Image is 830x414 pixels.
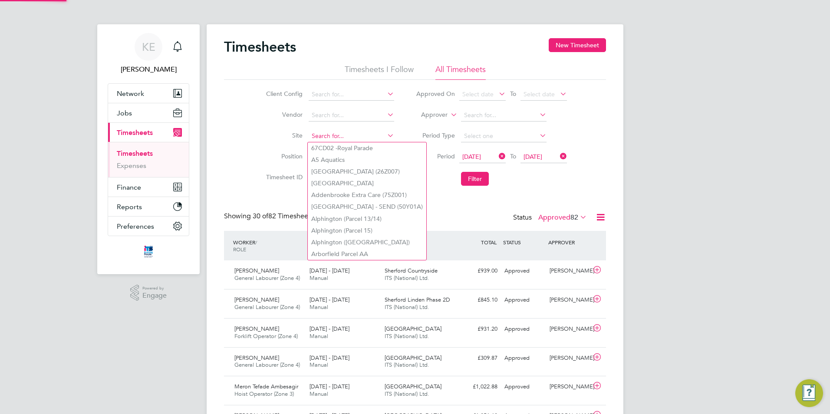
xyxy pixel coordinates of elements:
span: Reports [117,203,142,211]
li: Alphington ([GEOGRAPHIC_DATA]) [308,237,426,248]
label: Client Config [263,90,303,98]
h2: Timesheets [224,38,296,56]
span: Sherford Countryside [385,267,438,274]
a: Expenses [117,161,146,170]
span: Sherford Linden Phase 2D [385,296,450,303]
label: Approved [538,213,587,222]
span: To [507,151,519,162]
span: Forklift Operator (Zone 4) [234,332,298,340]
span: [DATE] - [DATE] [310,354,349,361]
span: TOTAL [481,239,497,246]
button: Network [108,84,189,103]
span: ITS (National) Ltd. [385,332,429,340]
span: [DATE] - [DATE] [310,267,349,274]
button: Timesheets [108,123,189,142]
input: Search for... [309,89,394,101]
div: £931.20 [456,322,501,336]
span: Network [117,89,144,98]
div: Timesheets [108,142,189,177]
span: Meron Tefade Ambesagir [234,383,298,390]
span: Preferences [117,222,154,230]
div: Approved [501,293,546,307]
span: [GEOGRAPHIC_DATA] [385,325,441,332]
img: itsconstruction-logo-retina.png [142,245,155,259]
li: Alphington (Parcel 13/14) [308,213,426,225]
span: ITS (National) Ltd. [385,274,429,282]
span: ITS (National) Ltd. [385,361,429,368]
span: General Labourer (Zone 4) [234,303,300,311]
span: [PERSON_NAME] [234,354,279,361]
div: APPROVER [546,234,591,250]
input: Search for... [309,130,394,142]
span: Manual [310,332,328,340]
span: [GEOGRAPHIC_DATA] [385,354,441,361]
div: £939.00 [456,264,501,278]
label: Position [263,152,303,160]
input: Select one [461,130,547,142]
div: Approved [501,351,546,365]
li: Timesheets I Follow [345,64,414,80]
div: £309.87 [456,351,501,365]
span: [DATE] [462,153,481,161]
div: £1,022.88 [456,380,501,394]
span: General Labourer (Zone 4) [234,274,300,282]
span: [GEOGRAPHIC_DATA] [385,383,441,390]
li: 67CD02 -Royal Parade [308,142,426,154]
div: [PERSON_NAME] [546,322,591,336]
a: Go to home page [108,245,189,259]
div: [PERSON_NAME] [546,293,591,307]
div: Approved [501,322,546,336]
span: Finance [117,183,141,191]
span: KE [142,41,155,53]
div: PERIOD [306,234,381,257]
button: Jobs [108,103,189,122]
label: Period Type [416,131,455,139]
button: Engage Resource Center [795,379,823,407]
span: Manual [310,390,328,398]
label: Approved On [416,90,455,98]
div: Showing [224,212,315,221]
span: 30 of [253,212,268,220]
span: To [507,88,519,99]
nav: Main navigation [97,24,200,274]
li: Addenbrooke Extra Care (75Z001) [308,189,426,201]
span: General Labourer (Zone 4) [234,361,300,368]
span: [PERSON_NAME] [234,325,279,332]
span: Kelly Elkins [108,64,189,75]
label: Vendor [263,111,303,118]
div: [PERSON_NAME] [546,380,591,394]
span: [PERSON_NAME] [234,296,279,303]
span: ITS (National) Ltd. [385,303,429,311]
span: Jobs [117,109,132,117]
button: Filter [461,172,489,186]
span: [PERSON_NAME] [234,267,279,274]
a: Powered byEngage [130,285,167,301]
input: Search for... [461,109,547,122]
li: [GEOGRAPHIC_DATA] (26Z007) [308,166,426,177]
span: Manual [310,303,328,311]
label: Timesheet ID [263,173,303,181]
span: 82 Timesheets [253,212,313,220]
span: [DATE] [524,153,542,161]
span: Select date [462,90,494,98]
div: [PERSON_NAME] [546,351,591,365]
label: Site [263,131,303,139]
input: Search for... [309,109,394,122]
span: [DATE] - [DATE] [310,383,349,390]
span: [DATE] - [DATE] [310,325,349,332]
button: Finance [108,177,189,197]
span: Timesheets [117,128,153,137]
li: [GEOGRAPHIC_DATA] [308,177,426,189]
span: Powered by [142,285,167,292]
span: Manual [310,274,328,282]
a: KE[PERSON_NAME] [108,33,189,75]
label: Approver [408,111,448,119]
span: 82 [570,213,578,222]
a: Timesheets [117,149,153,158]
li: Arborfield Parcel AA [308,248,426,260]
li: Alphington (Parcel 15) [308,225,426,237]
div: [PERSON_NAME] [546,264,591,278]
button: Reports [108,197,189,216]
span: / [255,239,257,246]
button: New Timesheet [549,38,606,52]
